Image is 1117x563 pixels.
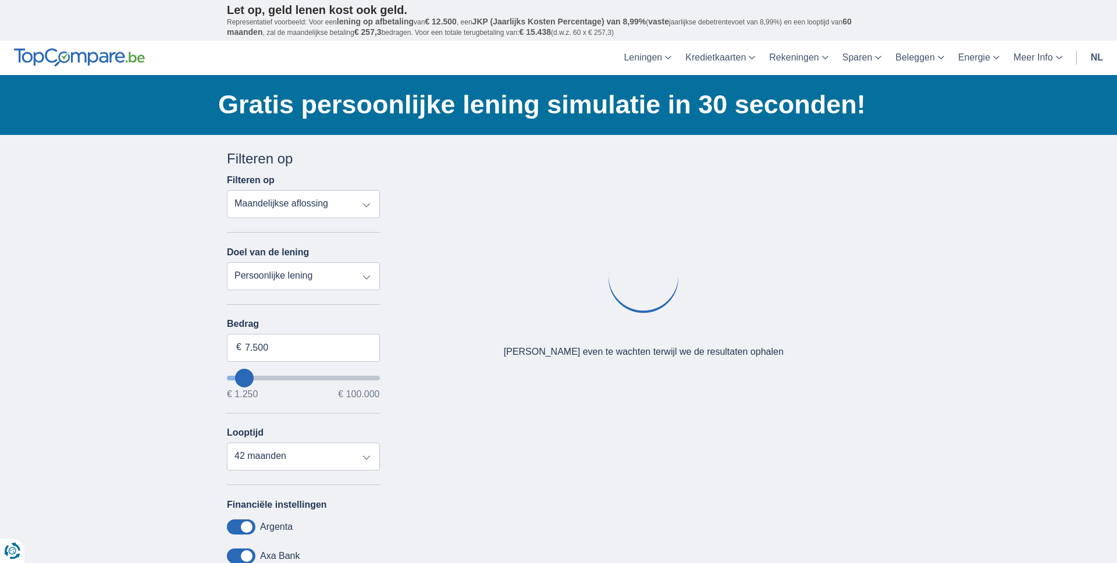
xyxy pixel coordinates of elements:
[762,41,835,75] a: Rekeningen
[472,17,646,26] span: JKP (Jaarlijks Kosten Percentage) van 8,99%
[835,41,889,75] a: Sparen
[227,319,380,329] label: Bedrag
[1006,41,1069,75] a: Meer Info
[260,551,300,561] label: Axa Bank
[227,175,275,186] label: Filteren op
[1084,41,1110,75] a: nl
[337,17,414,26] span: lening op afbetaling
[14,48,145,67] img: TopCompare
[354,27,382,37] span: € 257,3
[236,341,241,354] span: €
[227,149,380,169] div: Filteren op
[951,41,1006,75] a: Energie
[425,17,457,26] span: € 12.500
[227,427,264,438] label: Looptijd
[227,500,327,510] label: Financiële instellingen
[617,41,678,75] a: Leningen
[227,17,852,37] span: 60 maanden
[227,247,309,258] label: Doel van de lening
[519,27,551,37] span: € 15.438
[227,3,890,17] p: Let op, geld lenen kost ook geld.
[218,87,890,123] h1: Gratis persoonlijke lening simulatie in 30 seconden!
[888,41,951,75] a: Beleggen
[227,390,258,399] span: € 1.250
[678,41,762,75] a: Kredietkaarten
[260,522,293,532] label: Argenta
[648,17,669,26] span: vaste
[227,376,380,380] input: wantToBorrow
[227,17,890,38] p: Representatief voorbeeld: Voor een van , een ( jaarlijkse debetrentevoet van 8,99%) en een loopti...
[504,345,784,359] div: [PERSON_NAME] even te wachten terwijl we de resultaten ophalen
[338,390,379,399] span: € 100.000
